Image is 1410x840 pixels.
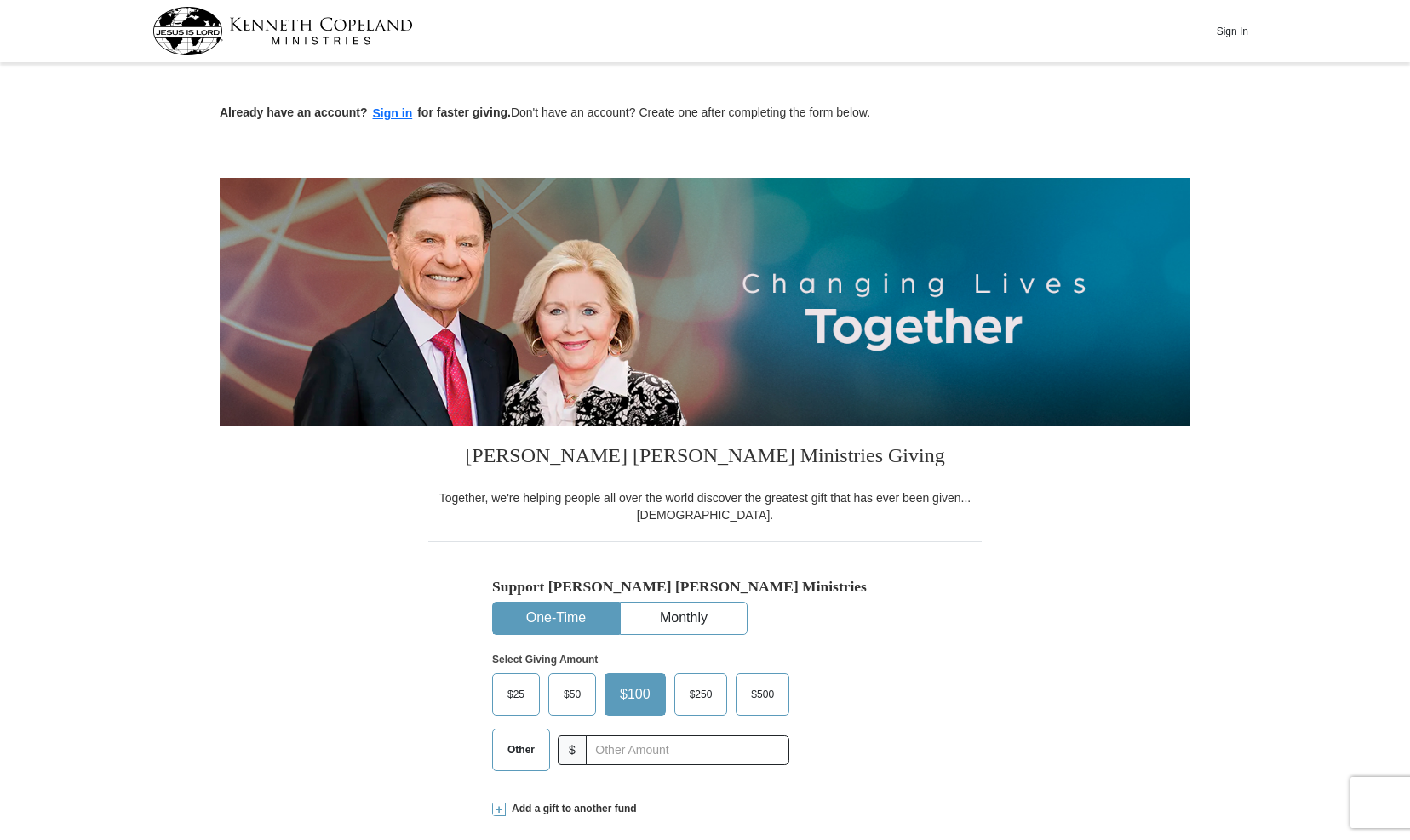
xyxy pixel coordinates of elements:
h5: Support [PERSON_NAME] [PERSON_NAME] Ministries [492,578,918,596]
h3: [PERSON_NAME] [PERSON_NAME] Ministries Giving [428,426,982,489]
strong: Already have an account? for faster giving. [220,106,511,119]
p: Don't have an account? Create one after completing the form below. [220,104,1190,123]
button: One-Time [493,603,619,634]
span: $100 [611,682,659,707]
strong: Select Giving Amount [492,654,598,666]
div: Together, we're helping people all over the world discover the greatest gift that has ever been g... [428,489,982,523]
span: $25 [499,682,533,707]
button: Monthly [621,603,747,634]
input: Other Amount [586,735,789,765]
img: kcm-header-logo.svg [152,7,413,55]
button: Sign in [368,104,418,123]
span: $50 [555,682,589,707]
span: Add a gift to another fund [506,802,637,816]
span: $500 [742,682,782,707]
span: $ [558,735,587,765]
span: $250 [681,682,721,707]
button: Sign In [1207,18,1258,44]
span: Other [499,737,543,763]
